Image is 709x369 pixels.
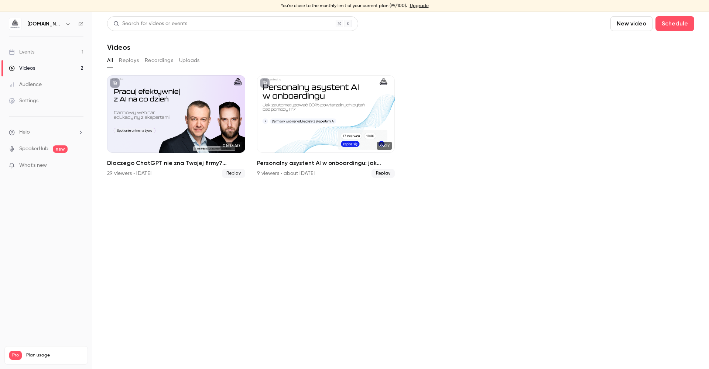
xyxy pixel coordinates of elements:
[9,65,35,72] div: Videos
[257,170,315,177] div: 9 viewers • about [DATE]
[9,48,34,56] div: Events
[72,360,83,366] p: / 90
[72,361,75,365] span: 2
[257,159,395,168] h2: Personalny asystent AI w onboardingu: jak zautomatyzować 80% powtarzalnych pytań bez pomocy IT?
[257,75,395,178] li: Personalny asystent AI w onboardingu: jak zautomatyzować 80% powtarzalnych pytań bez pomocy IT?
[145,55,173,66] button: Recordings
[27,20,62,28] h6: [DOMAIN_NAME]
[9,18,21,30] img: aigmented.io
[107,159,245,168] h2: Dlaczego ChatGPT nie zna Twojej firmy? Praktyczny przewodnik przygotowania wiedzy firmowej jako k...
[19,128,30,136] span: Help
[9,128,83,136] li: help-dropdown-opener
[179,55,200,66] button: Uploads
[107,55,113,66] button: All
[610,16,653,31] button: New video
[220,142,242,150] span: 01:03:40
[107,75,245,178] li: Dlaczego ChatGPT nie zna Twojej firmy? Praktyczny przewodnik przygotowania wiedzy firmowej jako k...
[655,16,694,31] button: Schedule
[260,78,270,88] button: unpublished
[257,75,395,178] a: 35:27Personalny asystent AI w onboardingu: jak zautomatyzować 80% powtarzalnych pytań bez pomocy ...
[9,97,38,104] div: Settings
[19,145,48,153] a: SpeakerHub
[107,170,151,177] div: 29 viewers • [DATE]
[107,75,245,178] a: 01:03:40Dlaczego ChatGPT nie zna Twojej firmy? Praktyczny przewodnik przygotowania wiedzy firmowe...
[222,169,245,178] span: Replay
[113,20,187,28] div: Search for videos or events
[9,81,42,88] div: Audience
[107,43,130,52] h1: Videos
[9,360,23,366] p: Videos
[110,78,120,88] button: unpublished
[410,3,429,9] a: Upgrade
[377,142,392,150] span: 35:27
[371,169,395,178] span: Replay
[53,145,68,153] span: new
[119,55,139,66] button: Replays
[9,351,22,360] span: Pro
[107,16,694,365] section: Videos
[26,352,83,358] span: Plan usage
[19,162,47,169] span: What's new
[107,75,694,178] ul: Videos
